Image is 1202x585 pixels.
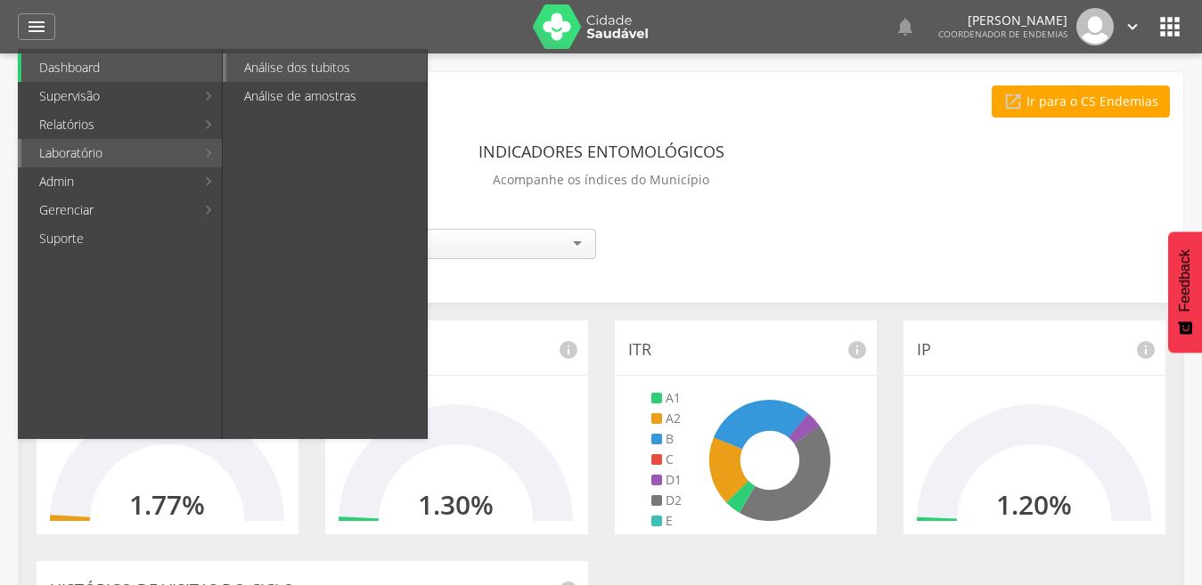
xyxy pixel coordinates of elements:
a: Análise dos tubitos [226,53,427,82]
h2: 1.77% [129,490,205,519]
i:  [1156,12,1184,41]
a: Laboratório [21,139,195,167]
a:  [895,8,916,45]
p: IP [917,338,1152,362]
li: D1 [651,471,682,489]
p: [PERSON_NAME] [938,14,1067,27]
li: E [651,512,682,530]
h2: 1.30% [418,490,494,519]
header: Indicadores Entomológicos [478,135,724,167]
h2: 1.20% [996,490,1072,519]
a: Relatórios [21,110,195,139]
i: info [558,339,579,361]
li: D2 [651,492,682,509]
i: info [1135,339,1157,361]
a: Supervisão [21,82,195,110]
li: A2 [651,410,682,427]
p: ITR [628,338,863,362]
p: IRP [339,338,574,362]
button: Feedback - Mostrar pesquisa [1168,232,1202,353]
li: B [651,430,682,448]
i:  [26,16,47,37]
i: info [846,339,868,361]
span: Coordenador de Endemias [938,28,1067,40]
a: Análise de amostras [226,82,427,110]
span: Feedback [1177,249,1193,312]
a: Gerenciar [21,196,195,224]
i:  [1123,17,1142,37]
a: Dashboard [21,53,222,82]
a:  [1123,8,1142,45]
i:  [1003,92,1023,111]
a: Suporte [21,224,222,253]
a: Ir para o CS Endemias [992,85,1170,118]
a: Admin [21,167,195,196]
li: C [651,451,682,468]
li: A1 [651,389,682,407]
a:  [18,13,55,40]
p: Acompanhe os índices do Município [493,167,709,192]
i:  [895,16,916,37]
